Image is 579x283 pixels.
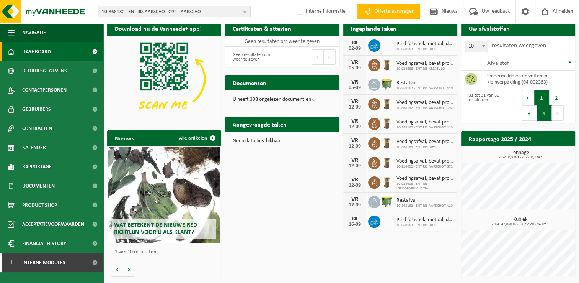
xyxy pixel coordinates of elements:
[380,117,393,130] img: WB-0140-HPE-BN-01
[347,157,362,163] div: VR
[225,117,294,132] h2: Aangevraagde taken
[347,105,362,110] div: 12-09
[347,85,362,90] div: 05-09
[380,97,393,110] img: WB-0140-HPE-BN-01
[233,97,331,102] p: U heeft 398 ongelezen document(en).
[465,217,575,226] h3: Kubiek
[123,262,135,277] button: Volgende
[396,119,453,125] span: Voedingsafval, bevat producten van dierlijke oorsprong, onverpakt, categorie 3
[347,144,362,149] div: 12-09
[347,66,362,71] div: 05-09
[396,41,453,47] span: Pmd (plastiek, metaal, drankkartons) (bedrijven)
[537,105,552,121] button: 4
[114,222,199,235] span: Wat betekent de nieuwe RED-richtlijn voor u als klant?
[380,136,393,149] img: WB-0140-HPE-BN-01
[396,61,453,67] span: Voedingsafval, bevat producten van dierlijke oorsprong, onverpakt, categorie 3
[487,60,509,66] span: Afvalstof
[22,119,52,138] span: Contracten
[396,145,453,150] span: 10-868163 - ENTIRIS DIEST
[465,156,575,160] span: 2024: 0,876 t - 2025: 0,129 t
[347,79,362,85] div: VR
[396,217,453,223] span: Pmd (plastiek, metaal, drankkartons) (bedrijven)
[347,202,362,208] div: 12-09
[396,176,453,182] span: Voedingsafval, bevat producten van dierlijke oorsprong, onverpakt, categorie 3
[396,223,453,228] span: 10-868163 - ENTIRIS DIEST
[347,40,362,46] div: DI
[465,89,514,122] div: 31 tot 31 van 31 resultaten
[347,46,362,51] div: 02-09
[312,49,324,65] button: Previous
[522,90,534,105] button: Previous
[396,204,453,208] span: 10-868162 - ENTIRIS AARSCHOT N10
[225,36,339,47] td: Geen resultaten om weer te geven
[347,124,362,130] div: 12-09
[380,77,393,90] img: WB-1100-HPE-GN-50
[396,47,453,52] span: 10-868163 - ENTIRIS DIEST
[107,36,221,122] img: Download de VHEPlus App
[22,23,46,42] span: Navigatie
[396,67,453,71] span: 10-924588 - ENTIRIS KESSEL-LO
[347,118,362,124] div: VR
[347,216,362,222] div: DI
[107,130,142,145] h2: Nieuws
[396,197,453,204] span: Restafval
[347,177,362,183] div: VR
[380,195,393,208] img: WB-1100-HPE-GN-50
[347,138,362,144] div: VR
[229,49,278,66] div: Geen resultaten om weer te geven
[549,90,564,105] button: 2
[396,86,453,91] span: 10-868162 - ENTIRIS AARSCHOT N10
[396,139,453,145] span: Voedingsafval, bevat producten van dierlijke oorsprong, onverpakt, categorie 3
[22,100,51,119] span: Gebruikers
[492,43,546,49] label: resultaten weergeven
[22,253,65,272] span: Interne modules
[396,100,453,106] span: Voedingsafval, bevat producten van dierlijke oorsprong, onverpakt, categorie 3
[22,215,84,234] span: Acceptatievoorwaarden
[465,41,488,52] span: 10
[225,21,299,36] h2: Certificaten & attesten
[396,80,453,86] span: Restafval
[173,130,220,146] a: Alle artikelen
[380,175,393,188] img: WB-0140-HPE-BN-01
[347,59,362,66] div: VR
[357,4,420,19] a: Offerte aanvragen
[347,183,362,188] div: 12-09
[396,106,453,110] span: 10-868132 - ENTIRIS AARSCHOT G92
[343,21,404,36] h2: Ingeplande taken
[107,21,209,36] h2: Download nu de Vanheede+ app!
[380,156,393,169] img: WB-0140-HPE-BN-01
[22,176,55,196] span: Documenten
[534,90,549,105] button: 1
[461,131,539,146] h2: Rapportage 2025 / 2024
[465,222,575,226] span: 2024: 47,860 m3 - 2025: 203,940 m3
[102,6,240,18] span: 10-868132 - ENTIRIS AARSCHOT G92 - AARSCHOT
[22,138,46,157] span: Kalender
[373,8,416,15] span: Offerte aanvragen
[347,196,362,202] div: VR
[518,146,574,161] a: Bekijk rapportage
[111,262,123,277] button: Vorige
[396,165,453,169] span: 10-924602 - ENTIRIS AARSCHOT G72
[396,125,453,130] span: 10-868162 - ENTIRIS AARSCHOT N10
[8,253,15,272] span: I
[552,105,564,121] button: Next
[295,6,346,17] label: Interne informatie
[481,71,575,87] td: smeermiddelen en vetten in kleinverpakking (04-002363)
[396,158,453,165] span: Voedingsafval, bevat producten van dierlijke oorsprong, onverpakt, categorie 3
[233,138,331,144] p: Geen data beschikbaar.
[22,196,57,215] span: Product Shop
[465,150,575,160] h3: Tonnage
[324,49,336,65] button: Next
[22,42,51,61] span: Dashboard
[396,182,453,191] span: 10-924606 - ENTIRIS [GEOGRAPHIC_DATA]
[347,99,362,105] div: VR
[108,147,220,243] a: Wat betekent de nieuwe RED-richtlijn voor u als klant?
[22,61,67,81] span: Bedrijfsgegevens
[98,6,251,17] button: 10-868132 - ENTIRIS AARSCHOT G92 - AARSCHOT
[22,81,67,100] span: Contactpersonen
[522,105,537,121] button: 3
[115,250,217,255] p: 1 van 10 resultaten
[22,234,66,253] span: Financial History
[461,21,517,36] h2: Uw afvalstoffen
[225,75,274,90] h2: Documenten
